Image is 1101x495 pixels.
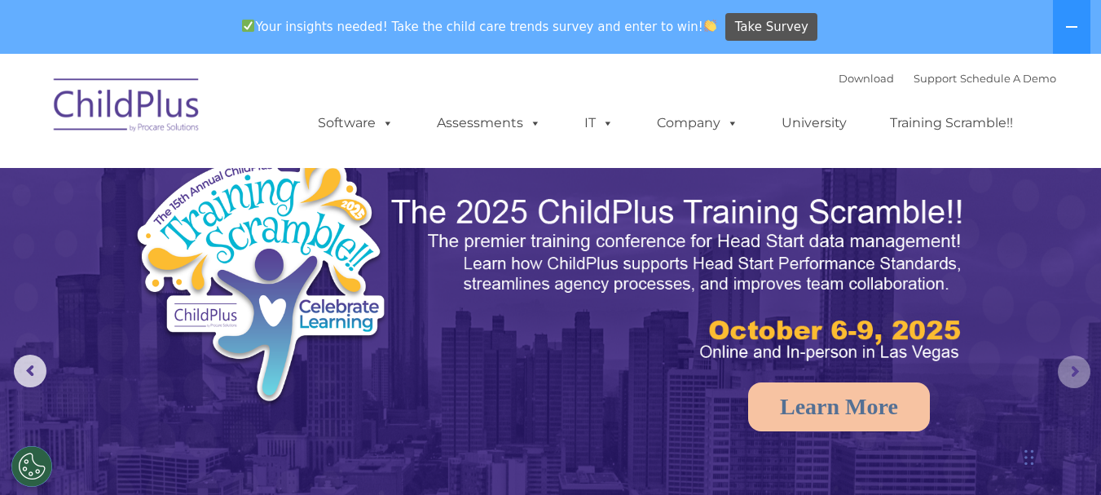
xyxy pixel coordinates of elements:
a: Take Survey [725,13,817,42]
span: Phone number [227,175,296,187]
iframe: Chat Widget [1020,417,1101,495]
span: Last name [227,108,276,120]
button: Cookies Settings [11,446,52,487]
a: Download [839,72,894,85]
img: ChildPlus by Procare Solutions [46,67,209,148]
img: 👏 [704,20,716,32]
span: Take Survey [735,13,808,42]
img: ✅ [242,20,254,32]
a: University [765,107,863,139]
a: Company [641,107,755,139]
a: IT [568,107,630,139]
a: Schedule A Demo [960,72,1056,85]
a: Training Scramble!! [874,107,1029,139]
div: Drag [1024,433,1034,482]
a: Software [302,107,410,139]
span: Your insights needed! Take the child care trends survey and enter to win! [236,11,724,42]
a: Assessments [421,107,557,139]
a: Support [914,72,957,85]
a: Learn More [748,382,930,431]
font: | [839,72,1056,85]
